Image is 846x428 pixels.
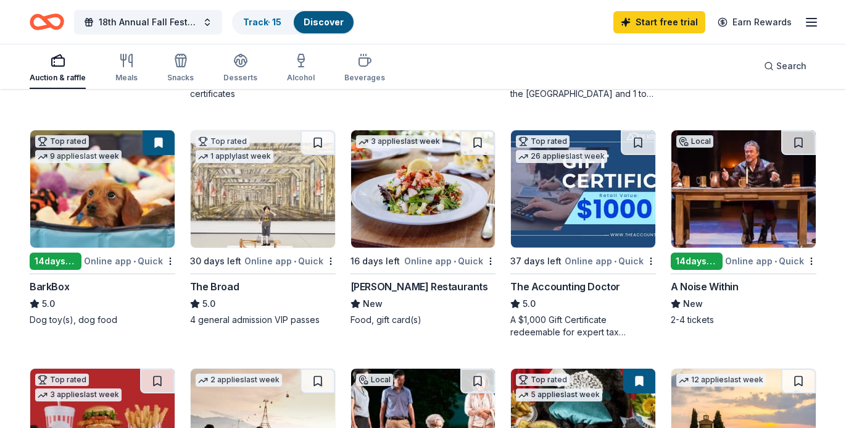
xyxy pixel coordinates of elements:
[683,296,703,311] span: New
[287,73,315,83] div: Alcohol
[30,130,175,326] a: Image for BarkBoxTop rated9 applieslast week14days leftOnline app•QuickBarkBox5.0Dog toy(s), dog ...
[223,48,257,89] button: Desserts
[190,130,336,326] a: Image for The BroadTop rated1 applylast week30 days leftOnline app•QuickThe Broad5.04 general adm...
[30,130,175,248] img: Image for BarkBox
[351,130,496,248] img: Image for Cameron Mitchell Restaurants
[190,254,241,269] div: 30 days left
[454,256,456,266] span: •
[754,54,816,78] button: Search
[74,10,222,35] button: 18th Annual Fall Festival
[167,48,194,89] button: Snacks
[776,59,807,73] span: Search
[516,135,570,148] div: Top rated
[84,253,175,269] div: Online app Quick
[363,296,383,311] span: New
[191,130,335,248] img: Image for The Broad
[190,279,239,294] div: The Broad
[671,130,816,326] a: Image for A Noise WithinLocal14days leftOnline app•QuickA Noise WithinNew2-4 tickets
[516,388,602,401] div: 5 applies last week
[35,374,89,386] div: Top rated
[202,296,215,311] span: 5.0
[356,135,442,148] div: 3 applies last week
[614,256,616,266] span: •
[304,17,344,27] a: Discover
[232,10,355,35] button: Track· 15Discover
[350,314,496,326] div: Food, gift card(s)
[671,253,723,270] div: 14 days left
[350,279,488,294] div: [PERSON_NAME] Restaurants
[30,279,69,294] div: BarkBox
[676,374,766,387] div: 12 applies last week
[774,256,777,266] span: •
[244,253,336,269] div: Online app Quick
[115,73,138,83] div: Meals
[35,135,89,148] div: Top rated
[710,11,799,33] a: Earn Rewards
[196,374,282,387] div: 2 applies last week
[30,73,86,83] div: Auction & raffle
[30,48,86,89] button: Auction & raffle
[613,11,705,33] a: Start free trial
[671,130,816,248] img: Image for A Noise Within
[223,73,257,83] div: Desserts
[510,279,620,294] div: The Accounting Doctor
[676,135,713,148] div: Local
[294,256,296,266] span: •
[35,150,122,163] div: 9 applies last week
[30,7,64,36] a: Home
[510,254,562,269] div: 37 days left
[350,130,496,326] a: Image for Cameron Mitchell Restaurants3 applieslast week16 days leftOnline app•Quick[PERSON_NAME]...
[99,15,197,30] span: 18th Annual Fall Festival
[671,279,738,294] div: A Noise Within
[510,314,656,338] div: A $1,000 Gift Certificate redeemable for expert tax preparation or tax resolution services—recipi...
[115,48,138,89] button: Meals
[565,253,656,269] div: Online app Quick
[404,253,496,269] div: Online app Quick
[196,150,273,163] div: 1 apply last week
[196,135,249,148] div: Top rated
[356,374,393,386] div: Local
[167,73,194,83] div: Snacks
[671,314,816,326] div: 2-4 tickets
[516,150,607,163] div: 26 applies last week
[350,254,400,269] div: 16 days left
[243,17,281,27] a: Track· 15
[344,48,385,89] button: Beverages
[190,314,336,326] div: 4 general admission VIP passes
[725,253,816,269] div: Online app Quick
[30,314,175,326] div: Dog toy(s), dog food
[516,374,570,386] div: Top rated
[42,296,55,311] span: 5.0
[510,130,656,338] a: Image for The Accounting DoctorTop rated26 applieslast week37 days leftOnline app•QuickThe Accoun...
[30,253,81,270] div: 14 days left
[523,296,536,311] span: 5.0
[511,130,655,248] img: Image for The Accounting Doctor
[35,388,122,401] div: 3 applies last week
[133,256,136,266] span: •
[287,48,315,89] button: Alcohol
[344,73,385,83] div: Beverages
